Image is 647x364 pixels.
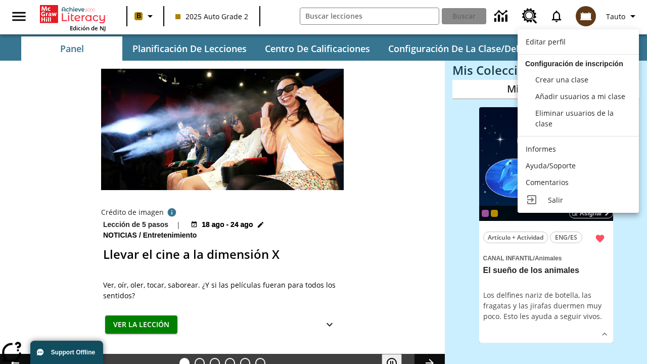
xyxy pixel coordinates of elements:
span: Añadir usuarios a mi clase [535,92,625,101]
span: Editar perfil [526,37,566,47]
span: Salir [548,195,563,205]
span: Informes [526,144,556,154]
span: Ayuda/Soporte [526,161,576,170]
span: Eliminar usuarios de la clase [535,108,614,128]
span: Crear una clase [535,75,588,84]
span: Configuración de inscripción [525,60,623,68]
span: Comentarios [526,177,569,187]
body: Máximo 600 caracteres [8,8,202,19]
